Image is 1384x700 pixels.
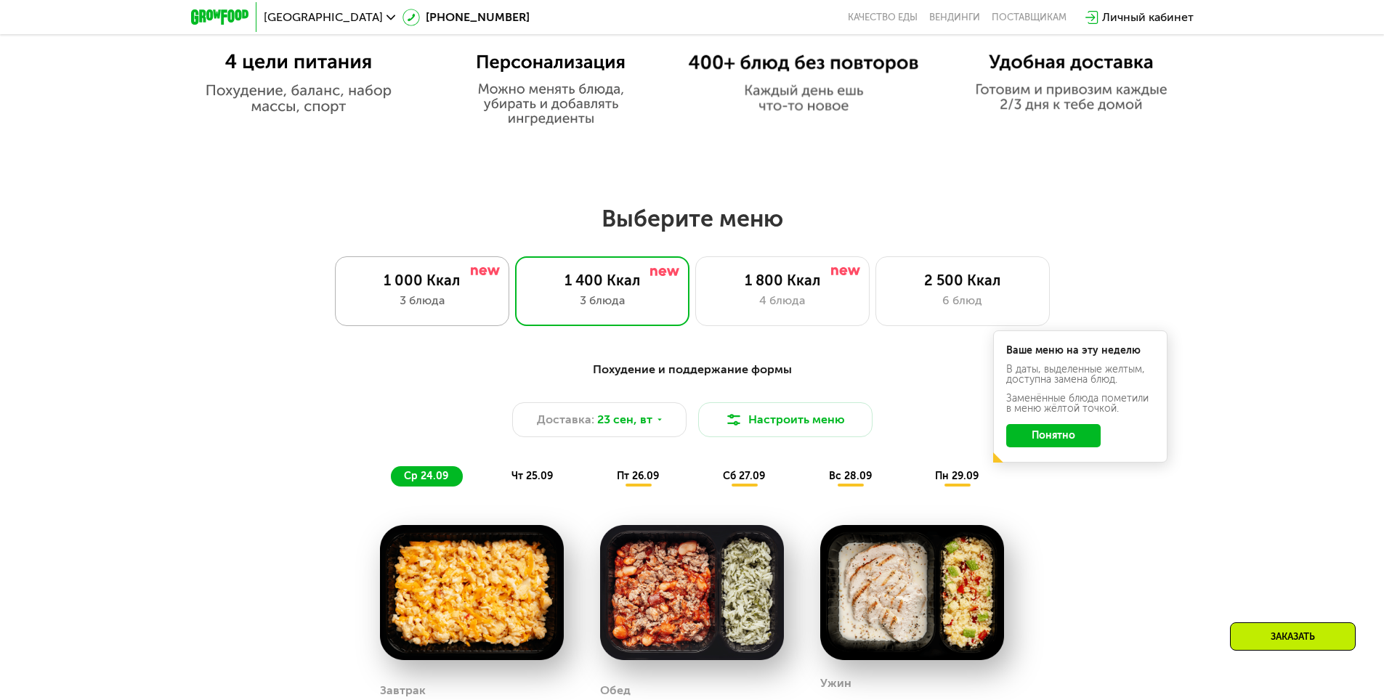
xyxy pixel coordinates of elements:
div: 6 блюд [891,292,1035,309]
div: Похудение и поддержание формы [262,361,1122,379]
span: сб 27.09 [723,470,765,482]
span: пт 26.09 [617,470,659,482]
div: 3 блюда [350,292,494,309]
div: В даты, выделенные желтым, доступна замена блюд. [1006,365,1154,385]
div: 4 блюда [711,292,854,309]
div: Ваше меню на эту неделю [1006,346,1154,356]
button: Понятно [1006,424,1101,447]
h2: Выберите меню [46,204,1338,233]
span: вс 28.09 [829,470,872,482]
button: Настроить меню [698,402,873,437]
span: [GEOGRAPHIC_DATA] [264,12,383,23]
div: поставщикам [992,12,1067,23]
div: 1 800 Ккал [711,272,854,289]
a: [PHONE_NUMBER] [402,9,530,26]
a: Вендинги [929,12,980,23]
div: 1 000 Ккал [350,272,494,289]
div: Ужин [820,672,851,694]
span: пн 29.09 [935,470,979,482]
span: ср 24.09 [404,470,448,482]
div: 2 500 Ккал [891,272,1035,289]
a: Качество еды [848,12,918,23]
div: Заказать [1230,622,1356,651]
div: Личный кабинет [1102,9,1194,26]
div: 3 блюда [530,292,674,309]
div: 1 400 Ккал [530,272,674,289]
span: 23 сен, вт [597,411,652,428]
span: Доставка: [537,411,594,428]
div: Заменённые блюда пометили в меню жёлтой точкой. [1006,394,1154,414]
span: чт 25.09 [511,470,553,482]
